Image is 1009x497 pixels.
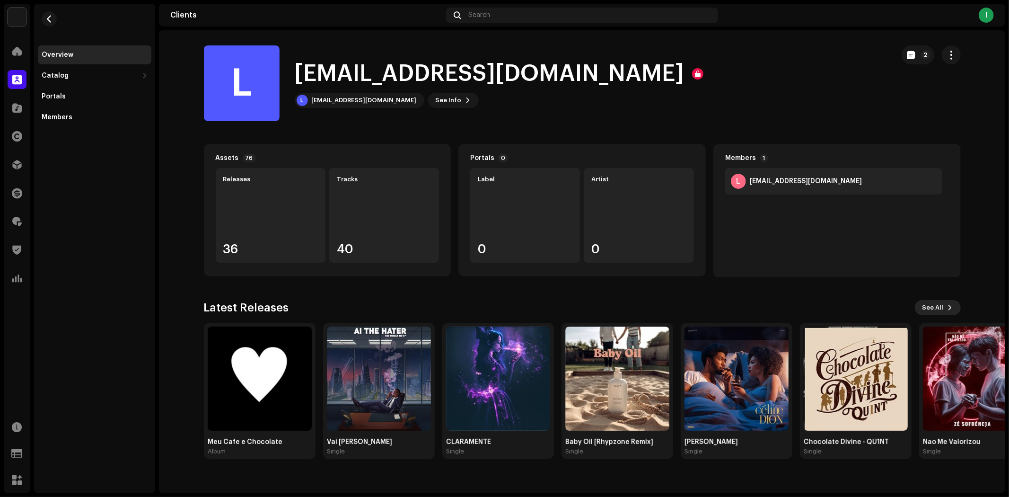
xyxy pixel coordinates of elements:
div: Artist [591,176,686,183]
div: Overview [42,51,73,59]
p-badge: 2 [921,50,930,60]
re-m-nav-dropdown: Catalog [38,66,151,85]
div: I [979,8,994,23]
img: 73ccac63-1c3d-4fd5-a2c5-8a9da6eca6a9 [804,327,908,431]
img: 51e6ee0c-8fb7-43bf-9b87-901f64729d2c [208,327,312,431]
h3: Latest Releases [204,300,289,315]
div: Meu Cafe e Chocolate [208,438,312,446]
span: See All [922,298,944,317]
button: See Info [428,93,479,108]
div: L [204,45,280,121]
div: Single [923,448,941,455]
div: Catalog [42,72,69,80]
div: Members [42,114,72,121]
div: Single [327,448,345,455]
div: Clients [170,11,442,19]
re-m-nav-item: Portals [38,87,151,106]
img: 3adcec72-a69f-44ff-976a-79a371dd6c31 [446,327,550,431]
button: 2 [902,45,934,64]
p-badge: 76 [243,154,256,162]
div: [EMAIL_ADDRESS][DOMAIN_NAME] [312,97,417,104]
h1: [EMAIL_ADDRESS][DOMAIN_NAME] [295,59,684,89]
div: CLARAMENTE [446,438,550,446]
div: Portals [42,93,66,100]
img: 1d11a371-3c74-4e93-b37f-490320e7daf0 [684,327,789,431]
p-badge: 0 [498,154,508,162]
div: L [731,174,746,189]
img: 0ee8aa6f-0f1f-485c-a445-c81c298ff614 [565,327,669,431]
img: afd5cbfa-dab2-418a-b3bb-650b285419db [8,8,26,27]
button: See All [915,300,961,315]
div: Single [804,448,822,455]
img: a27dd749-fe9c-4f33-bc5d-3d1dc1ffc1de [327,327,431,431]
span: See Info [436,91,462,110]
div: Members [725,154,756,162]
div: Releases [223,176,318,183]
div: luiz.roquejr+boost@gmail.com [750,177,862,185]
div: Baby Oil [Rhypzone Remix] [565,438,669,446]
div: Album [208,448,226,455]
div: Single [446,448,464,455]
div: Label [478,176,572,183]
div: Tracks [337,176,431,183]
div: [PERSON_NAME] [684,438,789,446]
re-m-nav-item: Overview [38,45,151,64]
div: Vai [PERSON_NAME] [327,438,431,446]
span: Search [468,11,490,19]
div: Single [684,448,702,455]
div: L [297,95,308,106]
div: Assets [216,154,239,162]
p-badge: 1 [760,154,768,162]
div: Chocolate Divine - QU1NT [804,438,908,446]
div: Portals [470,154,494,162]
div: Single [565,448,583,455]
re-m-nav-item: Members [38,108,151,127]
